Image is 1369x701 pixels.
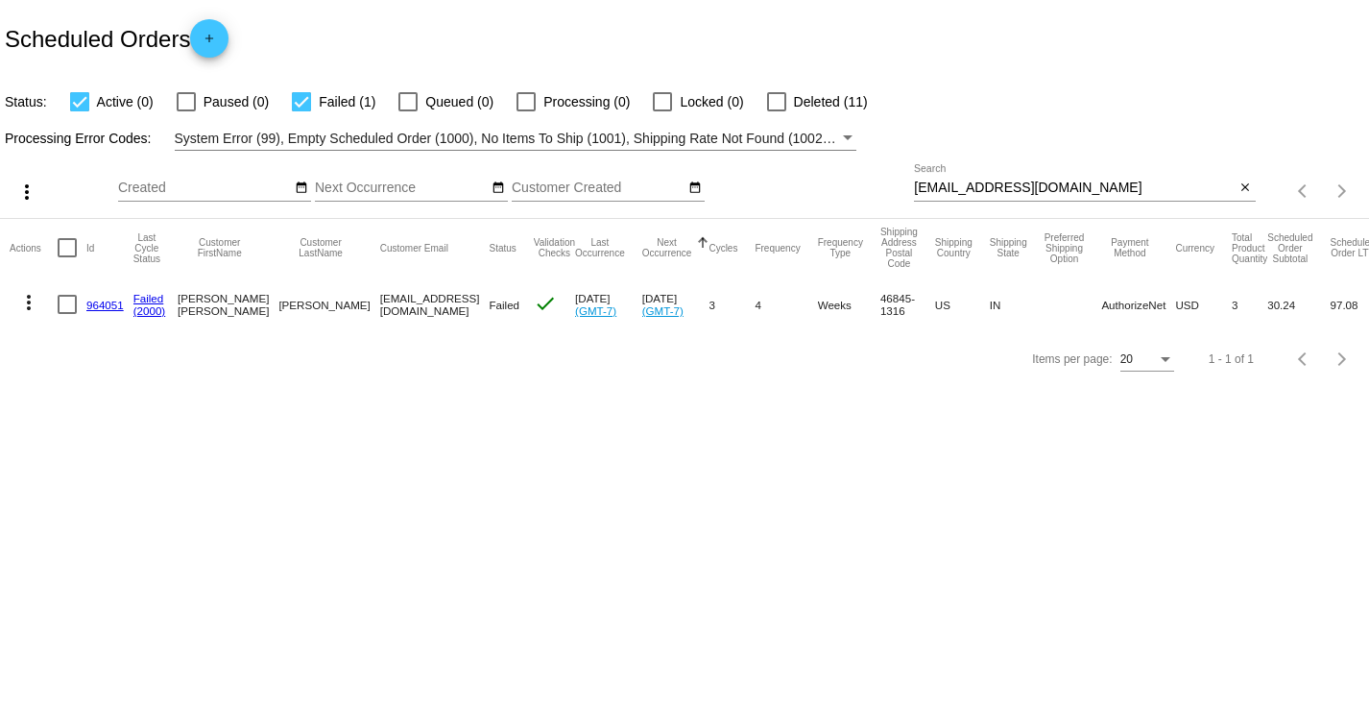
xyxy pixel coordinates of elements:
[1175,242,1214,254] button: Change sorting for CurrencyIso
[10,219,58,277] mat-header-cell: Actions
[880,277,935,332] mat-cell: 46845-1316
[425,90,493,113] span: Queued (0)
[709,242,737,254] button: Change sorting for Cycles
[319,90,375,113] span: Failed (1)
[492,181,505,196] mat-icon: date_range
[15,181,38,204] mat-icon: more_vert
[295,181,308,196] mat-icon: date_range
[97,90,154,113] span: Active (0)
[198,32,221,55] mat-icon: add
[204,90,269,113] span: Paused (0)
[990,277,1045,332] mat-cell: IN
[1101,237,1158,258] button: Change sorting for PaymentMethod.Type
[133,232,160,264] button: Change sorting for LastProcessingCycleId
[575,304,616,317] a: (GMT-7)
[1045,232,1085,264] button: Change sorting for PreferredShippingOption
[178,277,278,332] mat-cell: [PERSON_NAME] [PERSON_NAME]
[489,299,519,311] span: Failed
[380,277,490,332] mat-cell: [EMAIL_ADDRESS][DOMAIN_NAME]
[709,277,755,332] mat-cell: 3
[315,181,488,196] input: Next Occurrence
[178,237,261,258] button: Change sorting for CustomerFirstName
[1285,172,1323,210] button: Previous page
[642,304,684,317] a: (GMT-7)
[914,181,1235,196] input: Search
[818,237,863,258] button: Change sorting for FrequencyType
[1238,181,1252,196] mat-icon: close
[1267,232,1312,264] button: Change sorting for Subtotal
[794,90,868,113] span: Deleted (11)
[990,237,1027,258] button: Change sorting for ShippingState
[1120,352,1133,366] span: 20
[642,277,709,332] mat-cell: [DATE]
[1175,277,1232,332] mat-cell: USD
[1236,179,1256,199] button: Clear
[17,291,40,314] mat-icon: more_vert
[818,277,880,332] mat-cell: Weeks
[175,127,857,151] mat-select: Filter by Processing Error Codes
[755,242,800,254] button: Change sorting for Frequency
[880,227,918,269] button: Change sorting for ShippingPostcode
[543,90,630,113] span: Processing (0)
[278,277,379,332] mat-cell: [PERSON_NAME]
[680,90,743,113] span: Locked (0)
[935,237,973,258] button: Change sorting for ShippingCountry
[380,242,448,254] button: Change sorting for CustomerEmail
[278,237,362,258] button: Change sorting for CustomerLastName
[1209,352,1254,366] div: 1 - 1 of 1
[512,181,684,196] input: Customer Created
[534,219,575,277] mat-header-cell: Validation Checks
[1101,277,1175,332] mat-cell: AuthorizeNet
[1232,277,1267,332] mat-cell: 3
[688,181,702,196] mat-icon: date_range
[1032,352,1112,366] div: Items per page:
[575,277,642,332] mat-cell: [DATE]
[642,237,692,258] button: Change sorting for NextOccurrenceUtc
[5,94,47,109] span: Status:
[133,304,166,317] a: (2000)
[1323,172,1361,210] button: Next page
[575,237,625,258] button: Change sorting for LastOccurrenceUtc
[5,131,152,146] span: Processing Error Codes:
[1232,219,1267,277] mat-header-cell: Total Product Quantity
[1120,353,1174,367] mat-select: Items per page:
[489,242,516,254] button: Change sorting for Status
[5,19,228,58] h2: Scheduled Orders
[118,181,291,196] input: Created
[86,242,94,254] button: Change sorting for Id
[1267,277,1330,332] mat-cell: 30.24
[86,299,124,311] a: 964051
[534,292,557,315] mat-icon: check
[1285,340,1323,378] button: Previous page
[935,277,990,332] mat-cell: US
[1323,340,1361,378] button: Next page
[755,277,817,332] mat-cell: 4
[133,292,164,304] a: Failed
